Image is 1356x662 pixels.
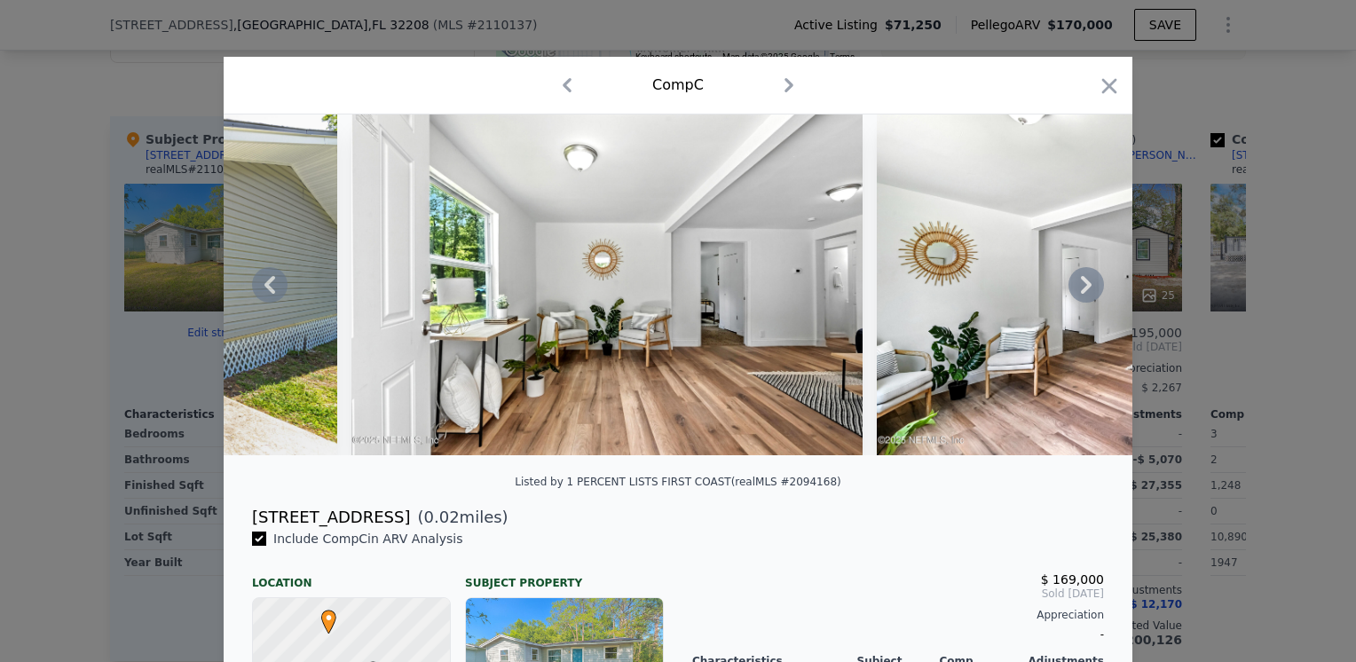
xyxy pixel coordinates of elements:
[692,587,1104,601] span: Sold [DATE]
[351,114,863,455] img: Property Img
[317,610,327,620] div: •
[692,608,1104,622] div: Appreciation
[252,562,451,590] div: Location
[1041,572,1104,587] span: $ 169,000
[424,508,460,526] span: 0.02
[515,476,840,488] div: Listed by 1 PERCENT LISTS FIRST COAST (realMLS #2094168)
[692,622,1104,647] div: -
[465,562,664,590] div: Subject Property
[410,505,508,530] span: ( miles)
[252,505,410,530] div: [STREET_ADDRESS]
[652,75,704,96] div: Comp C
[266,532,470,546] span: Include Comp C in ARV Analysis
[317,604,341,631] span: •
